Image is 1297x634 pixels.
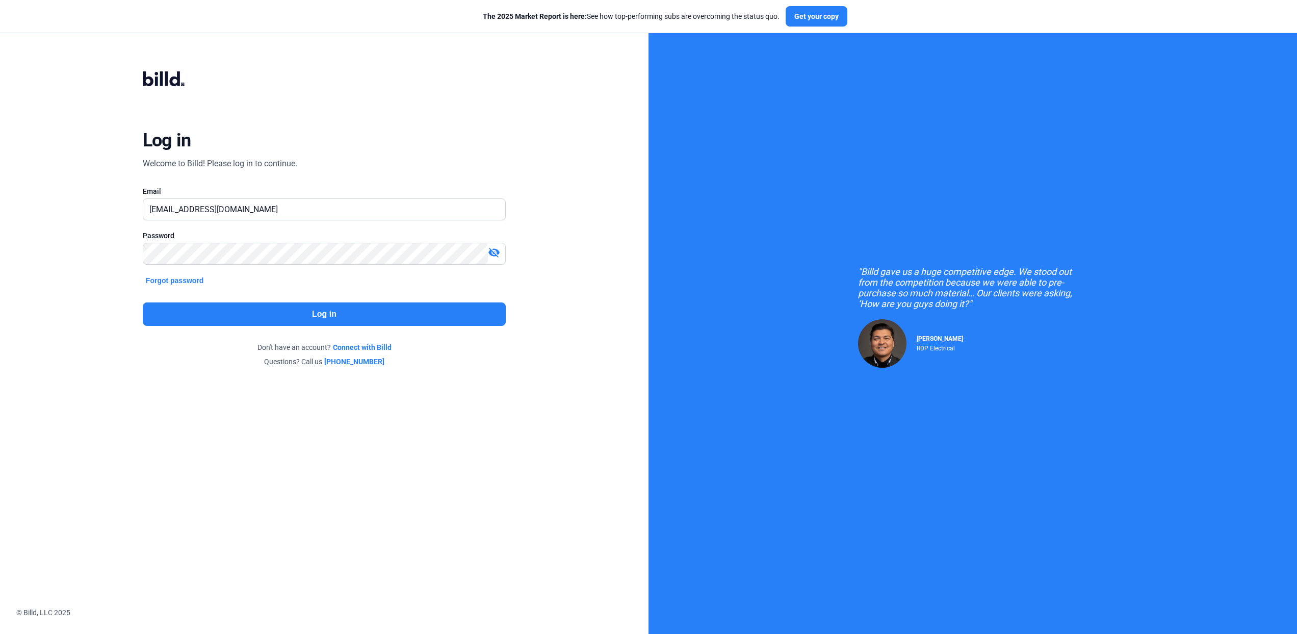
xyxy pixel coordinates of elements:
div: Password [143,231,506,241]
div: "Billd gave us a huge competitive edge. We stood out from the competition because we were able to... [858,266,1087,309]
div: Email [143,186,506,196]
div: See how top-performing subs are overcoming the status quo. [483,11,780,21]
img: Raul Pacheco [858,319,906,368]
div: Don't have an account? [143,342,506,352]
div: Welcome to Billd! Please log in to continue. [143,158,297,170]
button: Get your copy [786,6,847,27]
a: Connect with Billd [333,342,392,352]
span: The 2025 Market Report is here: [483,12,587,20]
button: Forgot password [143,275,207,286]
div: Log in [143,129,191,151]
div: RDP Electrical [917,342,963,352]
mat-icon: visibility_off [488,246,500,259]
div: Questions? Call us [143,357,506,367]
span: [PERSON_NAME] [917,335,963,342]
button: Log in [143,302,506,326]
a: [PHONE_NUMBER] [324,357,384,367]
